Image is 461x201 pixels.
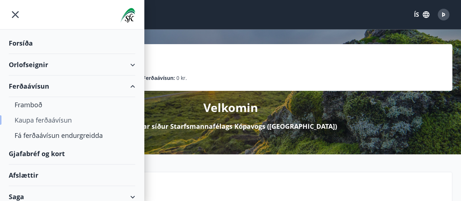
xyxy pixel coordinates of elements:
span: Þ [442,11,445,19]
p: Velkomin [203,100,258,116]
button: menu [9,8,22,21]
div: Ferðaávísun [9,76,135,97]
div: Orlofseignir [9,54,135,76]
span: 0 kr. [176,74,187,82]
p: Ferðaávísun : [143,74,175,82]
button: ÍS [410,8,433,21]
p: á Mínar síður Starfsmannafélags Kópavogs ([GEOGRAPHIC_DATA]) [124,121,337,131]
div: Afslættir [9,165,135,186]
div: Gjafabréf og kort [9,143,135,165]
img: union_logo [120,8,135,23]
button: Þ [435,6,452,23]
div: Forsíða [9,32,135,54]
div: Kaupa ferðaávísun [15,112,129,128]
div: Fá ferðaávísun endurgreidda [15,128,129,143]
div: Framboð [15,97,129,112]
